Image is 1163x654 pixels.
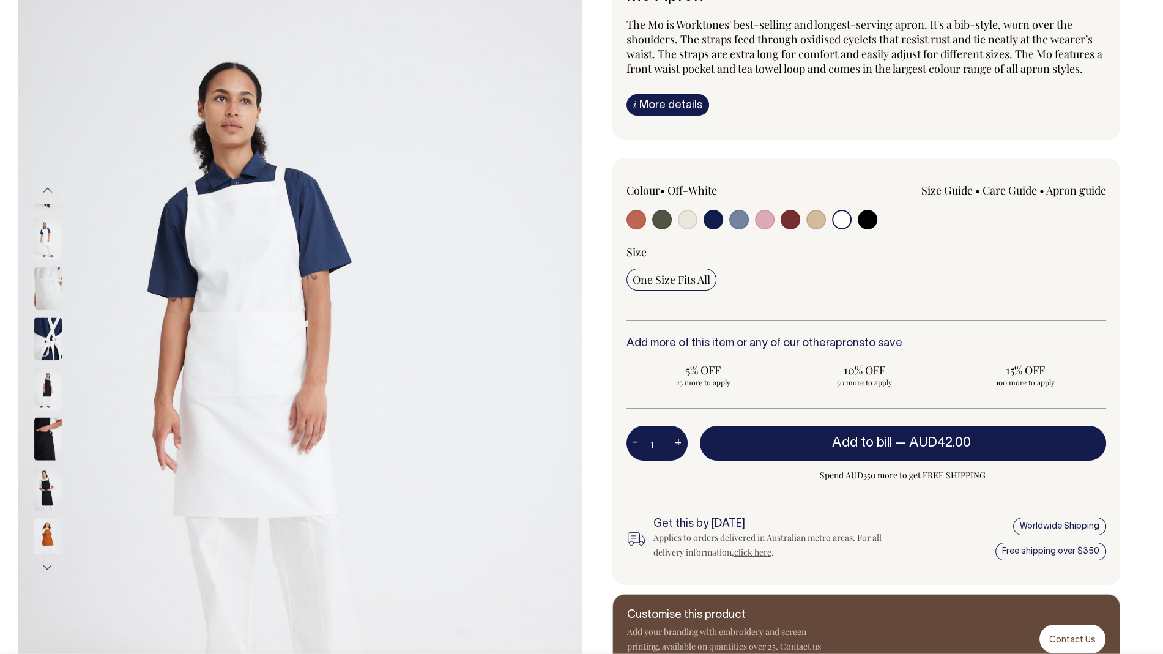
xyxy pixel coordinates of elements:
[793,377,935,387] span: 50 more to apply
[653,518,888,530] h6: Get this by [DATE]
[627,609,823,622] h6: Customise this product
[34,367,62,410] img: Mo Apron
[34,267,62,310] img: off-white
[700,426,1107,460] button: Add to bill —AUD42.00
[626,269,716,291] input: One Size Fits All
[626,338,1107,350] h6: Add more of this item or any of our other to save
[895,437,974,449] span: —
[983,183,1037,198] a: Care Guide
[700,468,1107,483] span: Spend AUD350 more to get FREE SHIPPING
[34,518,62,560] img: rust
[954,363,1096,377] span: 15% OFF
[626,359,780,391] input: 5% OFF 25 more to apply
[39,177,57,204] button: Previous
[793,363,935,377] span: 10% OFF
[954,377,1096,387] span: 100 more to apply
[34,166,62,209] img: off-white
[633,363,774,377] span: 5% OFF
[34,417,62,460] img: black
[832,437,892,449] span: Add to bill
[975,183,980,198] span: •
[34,217,62,259] img: off-white
[734,546,771,558] a: click here
[34,467,62,510] img: black
[669,431,688,456] button: +
[667,183,717,198] label: Off-White
[1039,183,1044,198] span: •
[1039,625,1105,653] a: Contact Us
[34,317,62,360] img: off-white
[626,94,709,116] a: iMore details
[633,377,774,387] span: 25 more to apply
[660,183,665,198] span: •
[909,437,971,449] span: AUD42.00
[653,530,888,560] div: Applies to orders delivered in Australian metro areas. For all delivery information, .
[633,98,636,111] span: i
[626,183,819,198] div: Colour
[787,359,941,391] input: 10% OFF 50 more to apply
[633,272,710,287] span: One Size Fits All
[948,359,1102,391] input: 15% OFF 100 more to apply
[39,554,57,581] button: Next
[1046,183,1106,198] a: Apron guide
[626,431,644,456] button: -
[626,245,1107,259] div: Size
[921,183,973,198] a: Size Guide
[830,338,864,349] a: aprons
[626,17,1102,76] span: The Mo is Worktones' best-selling and longest-serving apron. It's a bib-style, worn over the shou...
